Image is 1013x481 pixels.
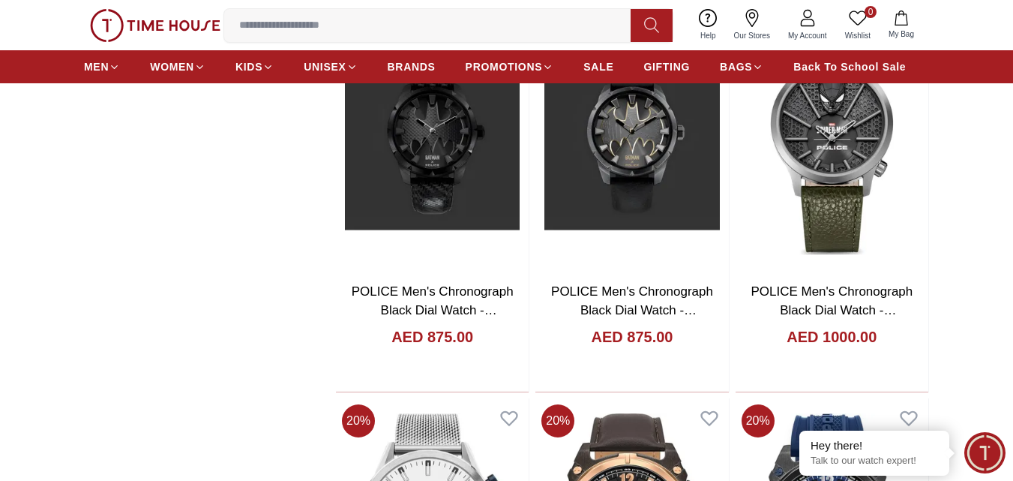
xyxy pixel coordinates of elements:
a: UNISEX [304,53,357,80]
img: POLICE Men's Chronograph Black Dial Watch - PEWGA0074502-SET [736,14,928,269]
img: POLICE Men's Chronograph Black Dial Watch - PEWGA0075501 [535,14,728,269]
a: BAGS [720,53,763,80]
span: 20 % [541,404,574,437]
h4: AED 875.00 [391,326,473,347]
span: BAGS [720,59,752,74]
span: UNISEX [304,59,346,74]
span: BRANDS [388,59,436,74]
span: PROMOTIONS [466,59,543,74]
a: GIFTING [643,53,690,80]
span: Our Stores [728,30,776,41]
span: GIFTING [643,59,690,74]
div: Hey there! [811,438,938,453]
span: Wishlist [839,30,877,41]
a: WOMEN [150,53,205,80]
a: POLICE Men's Chronograph Black Dial Watch - PEWGA0075502 [352,284,514,337]
span: My Bag [883,29,920,40]
span: 20 % [342,404,375,437]
a: POLICE Men's Chronograph Black Dial Watch - PEWGA0075501 [551,284,713,337]
img: ... [90,9,220,42]
a: KIDS [235,53,274,80]
img: POLICE Men's Chronograph Black Dial Watch - PEWGA0075502 [336,14,529,269]
button: My Bag [880,8,923,43]
span: 0 [865,6,877,18]
span: SALE [583,59,613,74]
span: Back To School Sale [793,59,906,74]
a: Back To School Sale [793,53,906,80]
span: 20 % [742,404,775,437]
span: My Account [782,30,833,41]
h4: AED 875.00 [592,326,673,347]
span: KIDS [235,59,262,74]
a: PROMOTIONS [466,53,554,80]
a: BRANDS [388,53,436,80]
a: Help [691,6,725,44]
div: Chat Widget [964,432,1006,473]
a: SALE [583,53,613,80]
a: POLICE Men's Chronograph Black Dial Watch - PEWGA0074502-SET [751,284,913,337]
p: Talk to our watch expert! [811,455,938,467]
a: Our Stores [725,6,779,44]
h4: AED 1000.00 [787,326,877,347]
a: MEN [84,53,120,80]
span: Help [694,30,722,41]
a: 0Wishlist [836,6,880,44]
span: MEN [84,59,109,74]
span: WOMEN [150,59,194,74]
